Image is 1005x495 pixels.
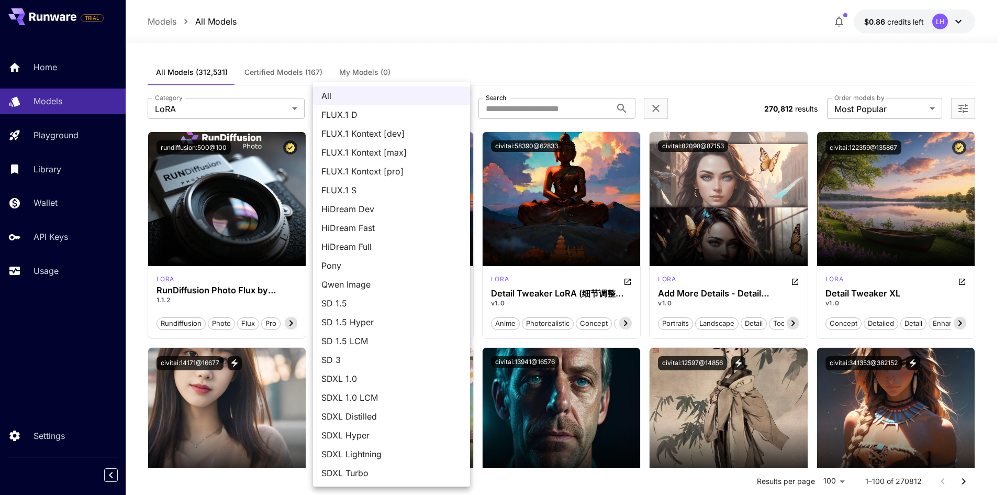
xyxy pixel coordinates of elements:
span: SD 3 [321,354,462,366]
span: SDXL 1.0 LCM [321,391,462,404]
span: Qwen Image [321,278,462,291]
span: HiDream Full [321,240,462,253]
span: SDXL Lightning [321,448,462,460]
span: FLUX.1 Kontext [dev] [321,127,462,140]
span: SD 1.5 Hyper [321,316,462,328]
span: FLUX.1 D [321,108,462,121]
span: SDXL Distilled [321,410,462,423]
span: SD 1.5 LCM [321,335,462,347]
span: SD 1.5 [321,297,462,310]
span: SDXL Hyper [321,429,462,442]
span: FLUX.1 Kontext [pro] [321,165,462,178]
span: HiDream Dev [321,203,462,215]
span: HiDream Fast [321,222,462,234]
span: Pony [321,259,462,272]
span: SDXL 1.0 [321,372,462,385]
span: FLUX.1 S [321,184,462,196]
span: SDXL Turbo [321,467,462,479]
span: FLUX.1 Kontext [max] [321,146,462,159]
span: All [321,90,462,102]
